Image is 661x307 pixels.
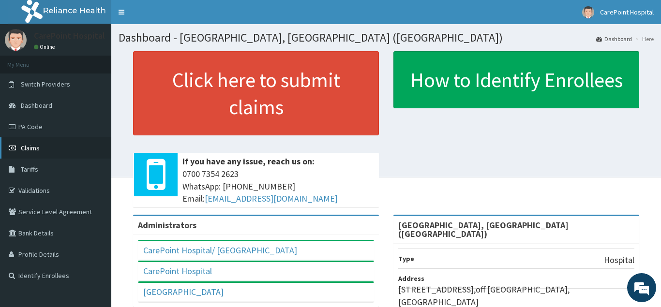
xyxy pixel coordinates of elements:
[182,168,374,205] span: 0700 7354 2623 WhatsApp: [PHONE_NUMBER] Email:
[182,156,315,167] b: If you have any issue, reach us on:
[398,219,569,239] strong: [GEOGRAPHIC_DATA], [GEOGRAPHIC_DATA] ([GEOGRAPHIC_DATA])
[600,8,654,16] span: CarePoint Hospital
[143,265,212,277] a: CarePoint Hospital
[21,144,40,152] span: Claims
[119,31,654,44] h1: Dashboard - [GEOGRAPHIC_DATA], [GEOGRAPHIC_DATA] ([GEOGRAPHIC_DATA])
[34,44,57,50] a: Online
[5,29,27,51] img: User Image
[205,193,338,204] a: [EMAIL_ADDRESS][DOMAIN_NAME]
[604,254,634,266] p: Hospital
[398,274,424,283] b: Address
[21,165,38,174] span: Tariffs
[633,35,654,43] li: Here
[133,51,379,135] a: Click here to submit claims
[34,31,105,40] p: CarePoint Hospital
[21,101,52,110] span: Dashboard
[21,80,70,88] span: Switch Providers
[582,6,594,18] img: User Image
[143,245,297,256] a: CarePoint Hospital/ [GEOGRAPHIC_DATA]
[596,35,632,43] a: Dashboard
[393,51,639,108] a: How to Identify Enrollees
[398,254,414,263] b: Type
[143,286,224,297] a: [GEOGRAPHIC_DATA]
[138,219,196,231] b: Administrators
